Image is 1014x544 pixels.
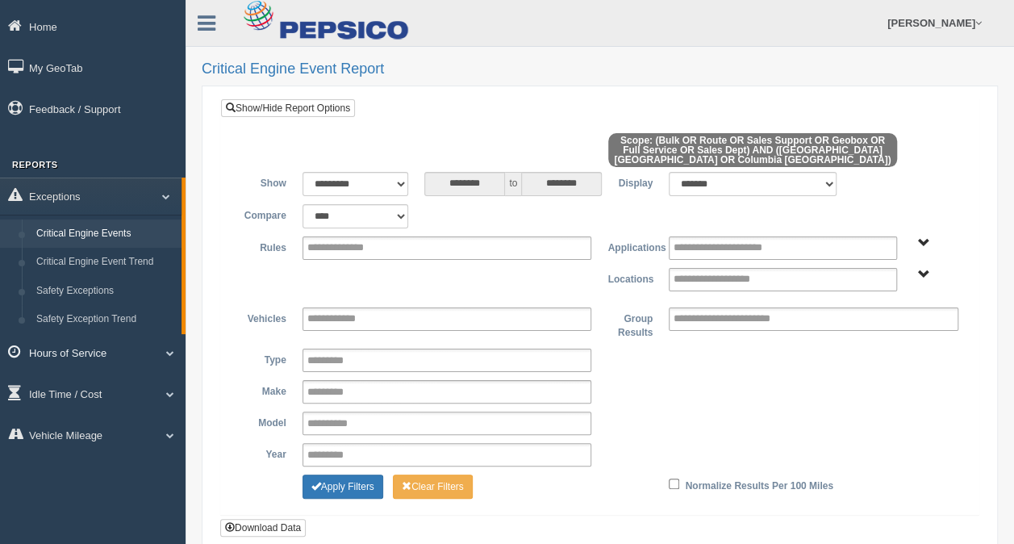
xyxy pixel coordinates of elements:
a: Safety Exceptions [29,277,182,306]
label: Type [233,349,294,368]
button: Change Filter Options [393,475,473,499]
label: Show [233,172,294,191]
label: Locations [600,268,661,287]
label: Model [233,412,294,431]
button: Change Filter Options [303,475,383,499]
span: to [505,172,521,196]
label: Vehicles [233,308,294,327]
label: Group Results [599,308,661,341]
button: Download Data [220,519,306,537]
label: Applications [599,236,661,256]
label: Make [233,380,294,400]
a: Safety Exception Trend [29,305,182,334]
label: Compare [233,204,294,224]
a: Show/Hide Report Options [221,99,355,117]
label: Display [599,172,661,191]
label: Normalize Results Per 100 Miles [685,475,832,494]
a: Critical Engine Event Trend [29,248,182,277]
a: Critical Engine Events [29,220,182,249]
h2: Critical Engine Event Report [202,61,998,77]
span: Scope: (Bulk OR Route OR Sales Support OR Geobox OR Full Service OR Sales Dept) AND ([GEOGRAPHIC_... [608,133,898,167]
label: Rules [233,236,294,256]
label: Year [233,443,294,462]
